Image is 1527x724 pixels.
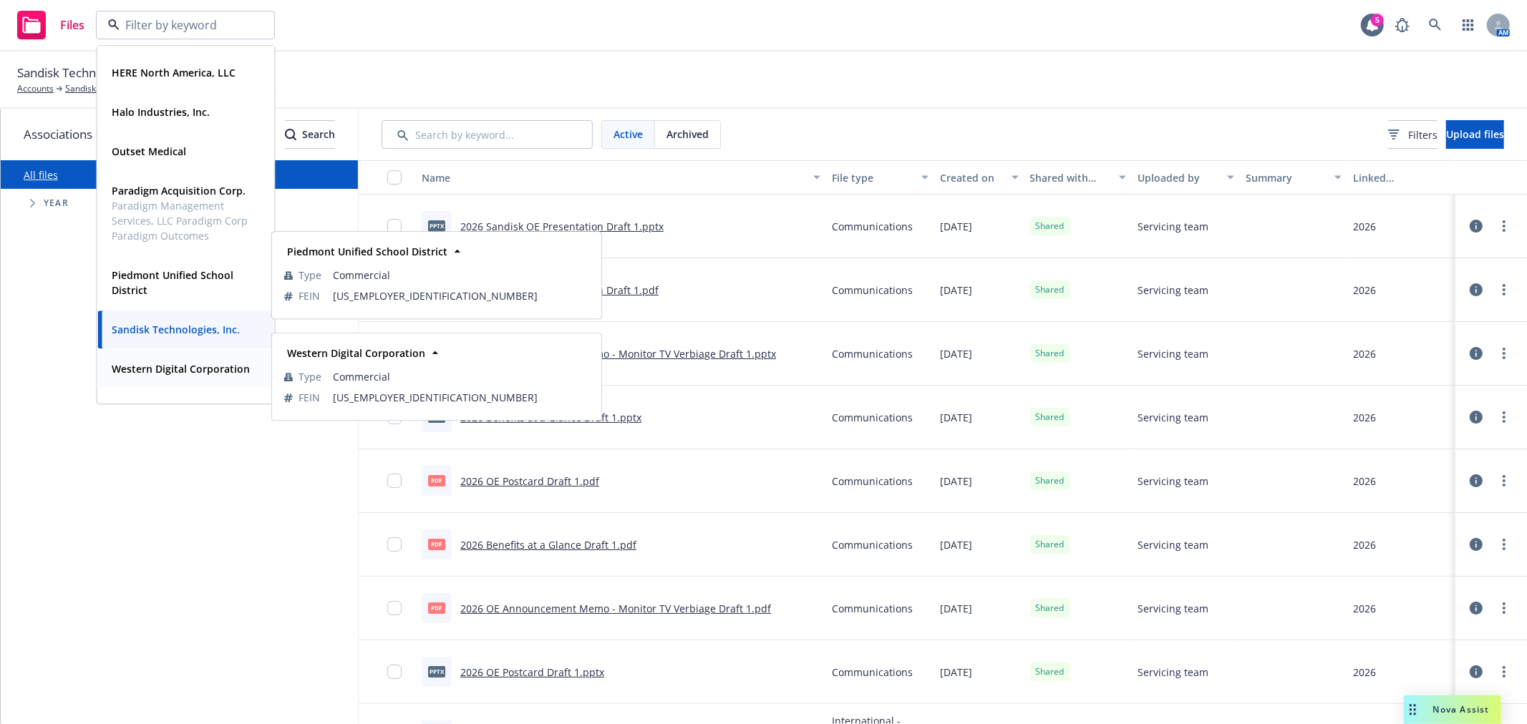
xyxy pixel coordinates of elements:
a: more [1496,281,1513,298]
div: 2026 [1353,219,1376,234]
strong: Outset Medical [112,145,186,158]
span: Filters [1388,127,1438,142]
span: Shared [1036,220,1065,233]
span: pptx [428,666,445,677]
input: Toggle Row Selected [387,474,402,488]
span: [DATE] [940,537,972,552]
a: more [1496,217,1513,235]
a: 2026 OE Announcement Memo - Monitor TV Verbiage Draft 1.pptx [460,347,776,361]
div: 2026 [1353,410,1376,425]
a: more [1496,345,1513,362]
div: Uploaded by [1138,170,1218,185]
a: Files [11,5,90,45]
a: 2026 Benefits at a Glance Draft 1.pdf [460,538,636,552]
span: Sandisk Technologies, Inc. [17,64,160,82]
button: Created on [934,160,1024,195]
span: Servicing team [1138,283,1208,298]
div: 2026 [1353,665,1376,680]
span: [DATE] [940,346,972,361]
a: Accounts [17,82,54,95]
span: [DATE] [940,665,972,680]
a: more [1496,472,1513,489]
span: Type [299,268,321,283]
span: Shared [1036,474,1065,487]
input: Filter by keyword [120,16,246,34]
div: 2026 [1353,601,1376,616]
span: Servicing team [1138,410,1208,425]
span: Communications [832,601,913,616]
div: Summary [1246,170,1327,185]
strong: Western Digital Corporation [112,362,250,376]
input: Search by keyword... [382,120,593,149]
div: Created on [940,170,1003,185]
div: 5 [1371,14,1384,26]
strong: HERE North America, LLC [112,66,236,79]
span: Communications [832,283,913,298]
div: Search [285,121,335,148]
span: Servicing team [1138,219,1208,234]
span: Communications [832,219,913,234]
button: Filters [1388,120,1438,149]
span: Communications [832,537,913,552]
input: Select all [387,170,402,185]
strong: Sandisk Technologies, Inc. [112,323,240,336]
span: Year [44,199,69,207]
span: [DATE] [940,283,972,298]
span: Shared [1036,283,1065,296]
button: Linked associations [1347,160,1455,195]
span: Upload files [1446,127,1504,141]
div: Name [422,170,805,185]
svg: Search [285,129,296,140]
button: File type [826,160,934,195]
a: 2026 OE Announcement Memo - Monitor TV Verbiage Draft 1.pdf [460,602,771,615]
span: Type [299,369,321,384]
button: Uploaded by [1132,160,1240,195]
strong: Western Digital Corporation [287,346,425,360]
span: Commercial [333,268,589,283]
span: Communications [832,474,913,489]
span: Shared [1036,602,1065,615]
span: Archived [666,127,709,142]
span: Servicing team [1138,474,1208,489]
span: Files [60,19,84,31]
button: Name [416,160,826,195]
span: Servicing team [1138,537,1208,552]
span: Servicing team [1138,665,1208,680]
span: Shared [1036,665,1065,678]
span: Communications [832,665,913,680]
div: 2026 [1353,346,1376,361]
span: pptx [428,220,445,231]
button: Summary [1240,160,1348,195]
strong: Piedmont Unified School District [112,268,233,297]
div: 2026 [1353,474,1376,489]
span: Shared [1036,347,1065,360]
a: 2026 Sandisk OE Presentation Draft 1.pptx [460,220,664,233]
a: Sandisk Technologies, Inc. [65,82,169,95]
a: 2026 Benefits at a Glance Draft 1.pptx [460,411,641,424]
button: Nova Assist [1404,695,1501,724]
span: [DATE] [940,601,972,616]
span: Commercial [333,369,589,384]
div: Drag to move [1404,695,1422,724]
div: Linked associations [1353,170,1450,185]
a: 2026 OE Postcard Draft 1.pdf [460,474,599,488]
span: Filters [1408,127,1438,142]
button: Upload files [1446,120,1504,149]
a: more [1496,600,1513,617]
a: more [1496,409,1513,426]
span: pdf [428,475,445,486]
a: Switch app [1454,11,1483,39]
span: pdf [428,539,445,549]
span: pdf [428,602,445,613]
span: Servicing team [1138,346,1208,361]
span: Shared [1036,538,1065,551]
a: Report a Bug [1388,11,1417,39]
input: Toggle Row Selected [387,537,402,552]
input: Toggle Row Selected [387,219,402,233]
span: Nova Assist [1433,703,1490,715]
span: FEIN [299,390,320,405]
div: Tree Example [1,189,358,217]
input: Toggle Row Selected [387,601,402,615]
span: Shared [1036,411,1065,424]
div: 2026 [1353,283,1376,298]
